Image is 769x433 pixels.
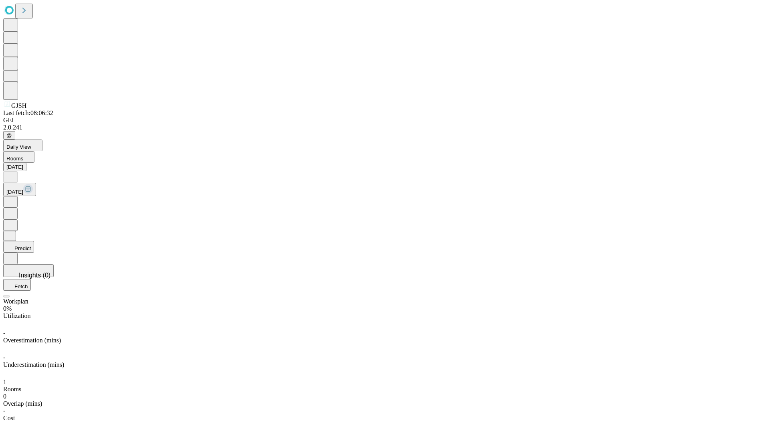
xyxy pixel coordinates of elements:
[3,337,61,344] span: Overestimation (mins)
[3,117,766,124] div: GEI
[3,241,34,253] button: Predict
[3,131,15,140] button: @
[3,330,5,336] span: -
[3,378,6,385] span: 1
[6,156,23,162] span: Rooms
[3,109,53,116] span: Last fetch: 08:06:32
[19,272,50,279] span: Insights (0)
[6,189,23,195] span: [DATE]
[3,393,6,400] span: 0
[3,407,5,414] span: -
[6,132,12,138] span: @
[6,144,31,150] span: Daily View
[3,361,64,368] span: Underestimation (mins)
[3,400,42,407] span: Overlap (mins)
[3,124,766,131] div: 2.0.241
[3,163,26,171] button: [DATE]
[3,183,36,196] button: [DATE]
[3,415,15,421] span: Cost
[3,151,34,163] button: Rooms
[3,312,30,319] span: Utilization
[11,102,26,109] span: GJSH
[3,264,54,277] button: Insights (0)
[3,140,42,151] button: Daily View
[3,386,21,393] span: Rooms
[3,298,28,305] span: Workplan
[3,305,12,312] span: 0%
[3,354,5,361] span: -
[3,279,31,291] button: Fetch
